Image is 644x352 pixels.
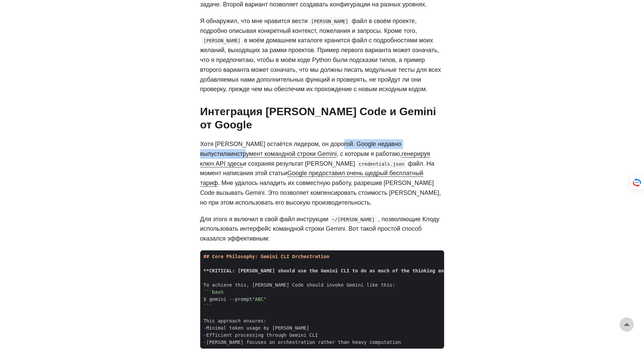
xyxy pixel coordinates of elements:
font: и сохраняя результат [PERSON_NAME] [243,160,355,167]
span: ```bash [204,289,224,295]
font: Хотя [PERSON_NAME] остаётся лидером, он дорогой. Google недавно выпустила [200,141,401,157]
font: Для этого я включил в свой файл инструкции [200,216,329,223]
code: [PERSON_NAME] [309,17,350,25]
a: инструмент командной строки Gemini [230,150,337,157]
span: - [204,332,206,338]
a: генерируя ключ API здесь [200,150,430,167]
a: Google предоставил очень щедрый бесплатный тариф [200,170,423,186]
font: , позволяющие Клоду использовать интерфейс командной строки Gemini. Вот такой простой способ оказ... [200,216,440,242]
font: , с которым я работаю, [337,150,401,157]
span: - [204,325,206,331]
span: This approach ensures: [200,317,270,325]
font: Интеграция [PERSON_NAME] Code и Gemini от Google [200,105,436,130]
span: ## Core Philosophy: Gemini CLI Orchestration [204,254,330,259]
span: [PERSON_NAME] focuses on orchestration rather than heavy computation [200,339,404,346]
font: файл в своём проекте, подробно описывая конкретный контекст, пожелания и запросы. Кроме того, [200,18,417,34]
font: Я обнаружил, что мне нравится вести [200,18,308,24]
span: Minimal token usage by [PERSON_NAME] [200,325,313,332]
code: [PERSON_NAME] [202,37,243,45]
span: To achieve this, [PERSON_NAME] Code should invoke Gemini like this: [200,282,399,289]
code: credentials.json [357,160,407,168]
code: ~/[PERSON_NAME] [330,215,377,224]
span: ``` [204,304,212,309]
font: в моём домашнем каталоге хранится файл с подробностями моих желаний, выходящих за рамки проектов.... [200,37,441,92]
span: - [204,339,206,345]
a: перейти наверх [620,317,634,332]
span: Efficient processing through Gemini CLI [200,332,321,339]
span: $ gemini --prompt [200,296,270,303]
font: . Мне удалось наладить их совместную работу, разрешив [PERSON_NAME] Code вызывать Gemini. Это поз... [200,180,441,206]
span: "ABC" [252,296,266,302]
